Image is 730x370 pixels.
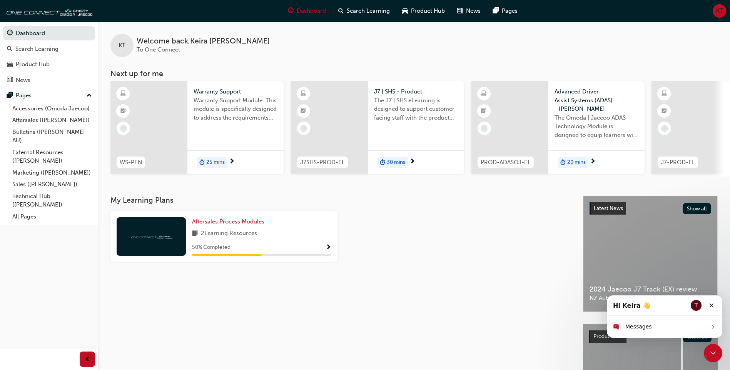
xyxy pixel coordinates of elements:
div: Search Learning [15,45,58,53]
h3: My Learning Plans [110,196,571,205]
span: learningRecordVerb_NONE-icon [300,125,307,132]
a: News [3,73,95,87]
a: Product Hub [3,57,95,72]
button: Show Progress [326,243,331,252]
a: news-iconNews [451,3,487,19]
span: news-icon [457,6,463,16]
span: Warranty Support Module. This module is specifically designed to address the requirements and pro... [194,96,277,122]
span: J7-PROD-EL [661,158,695,167]
span: 25 mins [206,158,225,167]
a: Product HubShow all [589,330,712,343]
span: up-icon [87,91,92,101]
span: Pages [502,7,518,15]
span: search-icon [338,6,344,16]
a: PROD-ADASOJ-ELAdvanced Driver Assist Systems (ADAS) - [PERSON_NAME]The Omoda | Jaecoo ADAS Techno... [471,81,645,174]
h3: Next up for me [98,69,730,78]
span: car-icon [7,61,13,68]
a: Latest NewsShow all2024 Jaecoo J7 Track (EX) reviewNZ Autocar Magazine - We drive the J7. [583,196,718,312]
a: Technical Hub ([PERSON_NAME]) [9,190,95,211]
span: booktick-icon [481,106,486,116]
span: book-icon [192,229,198,238]
div: News [16,76,30,85]
span: duration-icon [199,158,205,168]
a: Sales ([PERSON_NAME]) [9,178,95,190]
a: Latest NewsShow all [590,202,711,215]
span: 30 mins [387,158,405,167]
span: PROD-ADASOJ-EL [481,158,531,167]
span: learningResourceType_ELEARNING-icon [120,89,126,99]
span: guage-icon [288,6,294,16]
span: booktick-icon [120,106,126,116]
span: KT [119,41,125,50]
span: prev-icon [85,355,90,364]
button: Pages [3,88,95,103]
a: Aftersales ([PERSON_NAME]) [9,114,95,126]
span: Search Learning [347,7,390,15]
span: Dashboard [297,7,326,15]
a: Dashboard [3,26,95,40]
a: J7SHS-PROD-ELJ7 | SHS - ProductThe J7 | SHS eLearning is designed to support customer facing staf... [291,81,464,174]
a: All Pages [9,211,95,223]
span: The J7 | SHS eLearning is designed to support customer facing staff with the product and sales in... [374,96,458,122]
span: News [466,7,481,15]
span: KT [716,7,723,15]
span: Aftersales Process Modules [192,218,264,225]
a: Bulletins ([PERSON_NAME] - AU) [9,126,95,147]
span: Product Hub [411,7,445,15]
span: J7 | SHS - Product [374,87,458,96]
a: Search Learning [3,42,95,56]
span: learningRecordVerb_NONE-icon [120,125,127,132]
a: Aftersales Process Modules [192,217,267,226]
a: External Resources ([PERSON_NAME]) [9,147,95,167]
button: KT [713,4,726,18]
span: car-icon [402,6,408,16]
span: 20 mins [567,158,586,167]
span: pages-icon [493,6,499,16]
span: booktick-icon [662,106,667,116]
img: oneconnect [130,233,172,240]
span: next-icon [229,158,235,165]
div: Product Hub [16,60,50,69]
a: pages-iconPages [487,3,524,19]
a: search-iconSearch Learning [332,3,396,19]
span: learningRecordVerb_NONE-icon [661,125,668,132]
span: Warranty Support [194,87,277,96]
span: next-icon [409,158,415,165]
a: Accessories (Omoda Jaecoo) [9,103,95,115]
span: learningResourceType_ELEARNING-icon [481,89,486,99]
span: 2 Learning Resources [201,229,257,238]
span: news-icon [7,77,13,84]
span: NZ Autocar Magazine - We drive the J7. [590,294,711,303]
span: Latest News [594,205,623,212]
span: next-icon [590,158,596,165]
span: Advanced Driver Assist Systems (ADAS) - [PERSON_NAME] [555,87,638,113]
span: The Omoda | Jaecoo ADAS Technology Module is designed to equip learners with essential knowledge ... [555,113,638,140]
iframe: Intercom live chat [607,295,722,338]
iframe: Intercom live chat [704,344,722,362]
span: learningResourceType_ELEARNING-icon [301,89,306,99]
span: Product Hub [593,333,623,340]
span: J7SHS-PROD-EL [300,158,345,167]
span: WS-PEN [120,158,142,167]
span: pages-icon [7,92,13,99]
a: car-iconProduct Hub [396,3,451,19]
span: duration-icon [380,158,385,168]
img: oneconnect [4,3,92,18]
span: guage-icon [7,30,13,37]
span: search-icon [7,46,12,53]
button: Show all [683,203,712,214]
span: To One Connect [137,46,180,53]
span: Show Progress [326,244,331,251]
span: learningRecordVerb_NONE-icon [481,125,488,132]
span: 50 % Completed [192,243,231,252]
span: 2024 Jaecoo J7 Track (EX) review [590,285,711,294]
a: guage-iconDashboard [282,3,332,19]
span: duration-icon [560,158,566,168]
span: Welcome back , Keira [PERSON_NAME] [137,37,270,46]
